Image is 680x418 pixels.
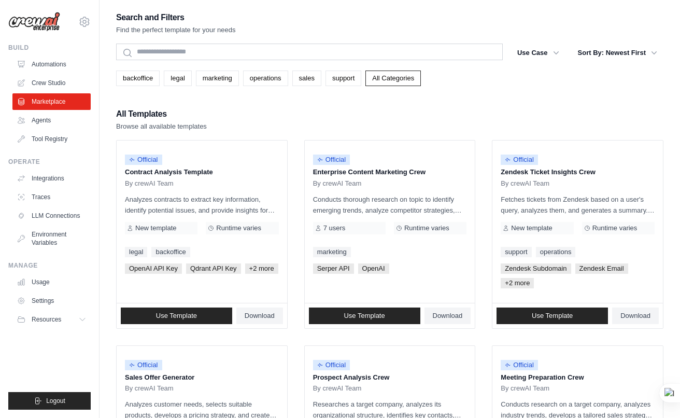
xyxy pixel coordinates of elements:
a: Agents [12,112,91,129]
p: Enterprise Content Marketing Crew [313,167,467,177]
p: Analyzes contracts to extract key information, identify potential issues, and provide insights fo... [125,194,279,216]
span: By crewAI Team [313,179,362,188]
span: 7 users [323,224,346,232]
button: Resources [12,311,91,328]
span: Download [620,312,650,320]
span: +2 more [245,263,278,274]
a: sales [292,71,321,86]
p: Conducts thorough research on topic to identify emerging trends, analyze competitor strategies, a... [313,194,467,216]
a: Use Template [121,308,232,324]
span: Official [125,155,162,165]
span: Zendesk Subdomain [501,263,571,274]
a: legal [125,247,147,257]
a: Settings [12,292,91,309]
a: Download [612,308,659,324]
span: Logout [46,397,65,405]
span: Runtime varies [216,224,261,232]
span: Use Template [532,312,573,320]
a: marketing [313,247,351,257]
span: Official [313,155,350,165]
span: Resources [32,315,61,324]
div: Operate [8,158,91,166]
span: Qdrant API Key [186,263,241,274]
span: By crewAI Team [501,179,549,188]
span: Download [433,312,463,320]
span: Runtime varies [404,224,449,232]
img: Logo [8,12,60,32]
a: Integrations [12,170,91,187]
p: Meeting Preparation Crew [501,372,655,383]
span: By crewAI Team [125,384,174,393]
a: All Categories [365,71,421,86]
a: backoffice [151,247,190,257]
span: +2 more [501,278,534,288]
h2: All Templates [116,107,207,121]
div: Manage [8,261,91,270]
a: Environment Variables [12,226,91,251]
span: By crewAI Team [313,384,362,393]
a: legal [164,71,191,86]
p: Find the perfect template for your needs [116,25,236,35]
span: Use Template [344,312,385,320]
span: Official [313,360,350,370]
a: Usage [12,274,91,290]
h2: Search and Filters [116,10,236,25]
a: Marketplace [12,93,91,110]
span: New template [135,224,176,232]
span: OpenAI [358,263,389,274]
a: Traces [12,189,91,205]
span: By crewAI Team [125,179,174,188]
p: Sales Offer Generator [125,372,279,383]
span: Official [501,360,538,370]
span: Serper API [313,263,354,274]
a: Automations [12,56,91,73]
p: Zendesk Ticket Insights Crew [501,167,655,177]
p: Browse all available templates [116,121,207,132]
span: By crewAI Team [501,384,549,393]
a: support [325,71,361,86]
button: Logout [8,392,91,410]
span: Zendesk Email [575,263,628,274]
a: marketing [196,71,239,86]
a: Use Template [497,308,608,324]
a: backoffice [116,71,160,86]
a: support [501,247,531,257]
span: Download [245,312,275,320]
span: Runtime varies [592,224,637,232]
span: OpenAI API Key [125,263,182,274]
p: Contract Analysis Template [125,167,279,177]
span: New template [511,224,552,232]
div: Build [8,44,91,52]
a: Crew Studio [12,75,91,91]
a: Download [424,308,471,324]
a: operations [243,71,288,86]
a: Use Template [309,308,420,324]
p: Fetches tickets from Zendesk based on a user's query, analyzes them, and generates a summary. Out... [501,194,655,216]
span: Use Template [156,312,197,320]
button: Sort By: Newest First [572,44,663,62]
a: LLM Connections [12,207,91,224]
span: Official [501,155,538,165]
p: Prospect Analysis Crew [313,372,467,383]
a: Download [236,308,283,324]
a: Tool Registry [12,131,91,147]
span: Official [125,360,162,370]
a: operations [536,247,576,257]
button: Use Case [511,44,565,62]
